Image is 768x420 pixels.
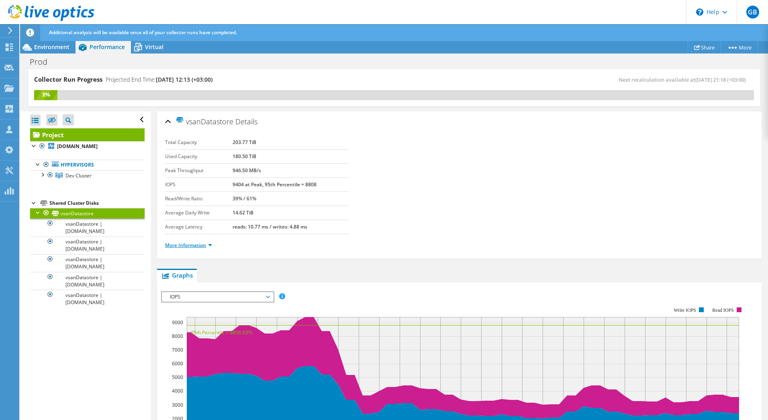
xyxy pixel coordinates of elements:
b: 9404 at Peak, 95th Percentile = 8808 [233,181,317,188]
text: 8000 [172,333,183,340]
span: Next recalculation available at [619,76,750,83]
a: Project [30,128,145,141]
a: vsanDatastore | [DOMAIN_NAME] [30,254,145,272]
a: More [721,41,758,54]
span: Graphs [161,271,193,279]
span: Performance [90,43,125,51]
b: 203.77 TiB [233,139,256,146]
a: vsanDatastore | [DOMAIN_NAME] [30,218,145,236]
text: 3000 [172,401,183,408]
h4: Projected End Time: [106,75,212,84]
a: vsanDatastore [30,208,145,218]
text: 6000 [172,360,183,367]
text: 4000 [172,387,183,394]
text: 5000 [172,374,183,381]
label: Used Capacity [165,152,233,161]
a: vsanDatastore | [DOMAIN_NAME] [30,290,145,307]
b: [DOMAIN_NAME] [57,143,98,150]
svg: \n [696,8,703,16]
span: Environment [34,43,69,51]
text: 95th Percentile = 8808 IOPS [191,329,253,336]
label: Average Daily Write [165,209,233,217]
text: 7000 [172,346,183,353]
b: 180.50 TiB [233,153,256,160]
a: Dev Cluster [30,170,145,181]
label: Average Latency [165,223,233,231]
a: [DOMAIN_NAME] [30,141,145,152]
h1: Prod [26,58,60,66]
span: GB [746,6,759,19]
div: 3% [34,90,57,99]
a: Hypervisors [30,160,145,170]
label: Read/Write Ratio [165,195,233,203]
div: Shared Cluster Disks [49,198,145,208]
span: IOPS [166,292,269,302]
span: vsanDatastore [176,117,233,126]
text: 9000 [172,319,183,326]
text: Write IOPS [674,307,696,313]
a: More Information [165,242,212,249]
span: Details [235,117,257,126]
a: vsanDatastore | [DOMAIN_NAME] [30,272,145,290]
text: Read IOPS [712,307,734,313]
label: IOPS [165,181,233,189]
label: Peak Throughput [165,167,233,175]
span: [DATE] 12:13 (+03:00) [156,76,212,83]
span: Virtual [145,43,163,51]
b: 14.62 TiB [233,209,253,216]
span: Additional analysis will be available once all of your collector runs have completed. [49,29,237,36]
b: 946.50 MB/s [233,167,261,174]
a: Share [688,41,721,54]
b: reads: 10.77 ms / writes: 4.88 ms [233,223,307,230]
a: vsanDatastore | [DOMAIN_NAME] [30,237,145,254]
b: 39% / 61% [233,195,256,202]
span: [DATE] 21:18 (+03:00) [695,76,746,83]
span: Dev Cluster [65,172,92,179]
label: Total Capacity [165,138,233,146]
